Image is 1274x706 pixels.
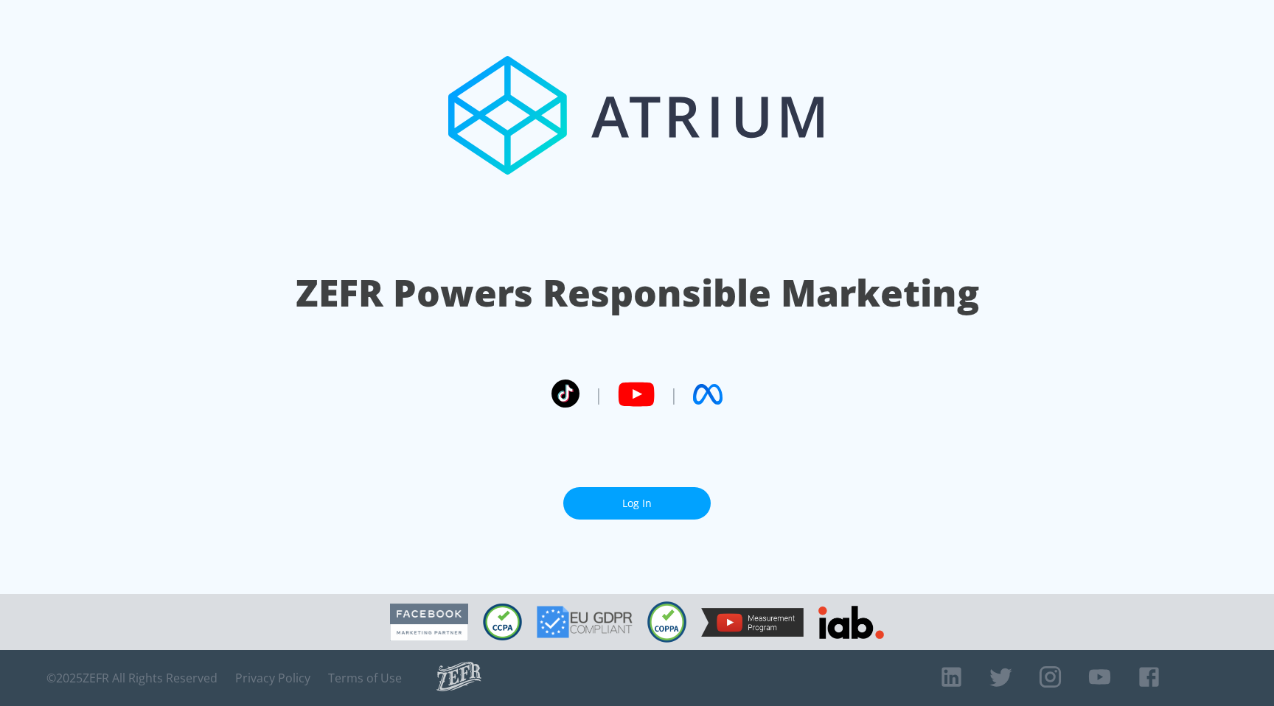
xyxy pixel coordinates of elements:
img: Facebook Marketing Partner [390,604,468,641]
img: IAB [818,606,884,639]
h1: ZEFR Powers Responsible Marketing [296,268,979,318]
span: © 2025 ZEFR All Rights Reserved [46,671,217,685]
span: | [594,383,603,405]
a: Terms of Use [328,671,402,685]
img: YouTube Measurement Program [701,608,804,637]
img: CCPA Compliant [483,604,522,640]
a: Privacy Policy [235,671,310,685]
span: | [669,383,678,405]
a: Log In [563,487,711,520]
img: COPPA Compliant [647,601,686,643]
img: GDPR Compliant [537,606,633,638]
